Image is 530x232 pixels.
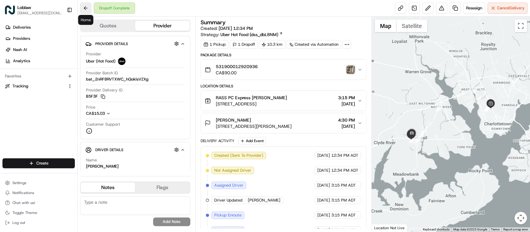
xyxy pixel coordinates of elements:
img: photo_proof_of_delivery image [346,65,355,74]
a: Nash AI [2,45,77,55]
img: Google [373,224,394,232]
span: Analytics [13,58,30,64]
span: Log out [12,220,25,225]
span: Uber Hot Food (dss_dbL8NM) [220,31,278,38]
div: Location Details [201,84,366,89]
span: 3:15 PM ADT [331,197,356,203]
span: Toggle Theme [12,210,37,215]
input: Clear [16,40,102,47]
span: [DATE] 12:34 PM [219,26,253,31]
div: 17 [419,129,426,136]
span: Cancel Delivery [497,5,525,11]
span: 12:34 PM ADT [331,168,358,173]
span: RASS PC Express [PERSON_NAME] [216,95,287,101]
div: Favorites [2,71,75,81]
span: Driver Details [95,147,123,152]
span: Reassign [466,5,482,11]
span: Created: [201,25,253,31]
button: Add Event [238,137,266,145]
div: Home [78,15,93,25]
span: Notifications [12,190,34,195]
span: Provider Details [95,41,128,46]
button: Show street map [375,20,396,32]
span: Customer Support [86,122,120,127]
span: [DATE] [317,168,330,173]
span: 3:15 PM [338,95,355,101]
div: 13 [474,96,481,103]
a: Terms (opens in new tab) [491,228,500,231]
span: Map data ©2025 Google [453,228,487,231]
span: [PERSON_NAME] [216,117,251,123]
img: Nash [6,6,19,19]
img: 1736555255976-a54dd68f-1ca7-489b-9aae-adbdc363a1c4 [12,114,17,118]
span: [PERSON_NAME] [248,197,280,203]
button: Loblaw [17,4,31,11]
span: Driver Updated [214,197,242,203]
button: Toggle fullscreen view [514,20,527,32]
button: Show satellite imagery [396,20,427,32]
div: Delivery Activity [201,138,234,143]
span: Not Assigned Driver [214,168,251,173]
a: Report a map error [503,228,528,231]
button: Provider Details [85,39,185,49]
button: CancelDelivery [487,2,528,14]
div: 20 [408,136,415,143]
span: [DATE] [317,183,330,188]
button: [EMAIL_ADDRESS][DOMAIN_NAME] [17,11,62,16]
button: Driver Details [85,145,185,155]
button: Reassign [463,2,485,14]
button: Create [2,158,75,168]
span: Assigned Driver [214,183,243,188]
span: 12:34 PM ADT [331,153,358,158]
div: 📗 [6,140,11,145]
span: [DATE] [338,101,355,107]
a: Created via Automation [287,40,341,49]
span: Created (Sent To Provider) [214,153,263,158]
button: 531900012920936CA$90.00photo_proof_of_delivery image [201,60,366,80]
button: CA$15.03 [86,111,141,116]
span: Name [86,157,97,163]
div: 💻 [52,140,57,145]
span: Provider Batch ID [86,70,118,76]
button: Flags [135,183,189,193]
div: 12 [483,104,490,111]
button: Toggle Theme [2,208,75,217]
img: Loblaw 12 agents [6,90,16,100]
button: B5F3F [86,94,105,99]
button: Log out [2,218,75,227]
span: [DATE] [338,123,355,129]
span: • [52,113,54,118]
h3: Summary [201,20,226,25]
p: Welcome 👋 [6,25,113,35]
div: Location Not Live [372,224,407,232]
button: Tracking [2,81,75,91]
div: 18 [416,134,423,141]
a: Deliveries [2,22,77,32]
span: [DATE] [57,96,70,101]
span: [STREET_ADDRESS][PERSON_NAME] [216,123,292,129]
button: Notifications [2,188,75,197]
button: Chat with us! [2,198,75,207]
span: Pylon [62,154,75,159]
span: Pickup Enroute [214,212,242,218]
a: 📗Knowledge Base [4,137,50,148]
div: [PERSON_NAME] [86,164,119,169]
div: 14 [470,87,477,94]
button: Quotes [81,21,135,31]
span: [DATE] [317,153,330,158]
a: Powered byPylon [44,154,75,159]
span: bat_2nRF8RVTXWC_hQoklsVZXg [86,77,148,82]
button: Settings [2,179,75,187]
span: Chat with us! [12,200,35,205]
img: Loblaw [5,5,15,15]
img: Liam S. [6,107,16,117]
a: Open this area in Google Maps (opens a new window) [373,224,394,232]
a: Analytics [2,56,77,66]
img: 5e9a9d7314ff4150bce227a61376b483.jpg [13,59,24,71]
div: We're available if you need us! [28,66,85,71]
span: Knowledge Base [12,139,48,145]
span: Provider Delivery ID [86,87,123,93]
